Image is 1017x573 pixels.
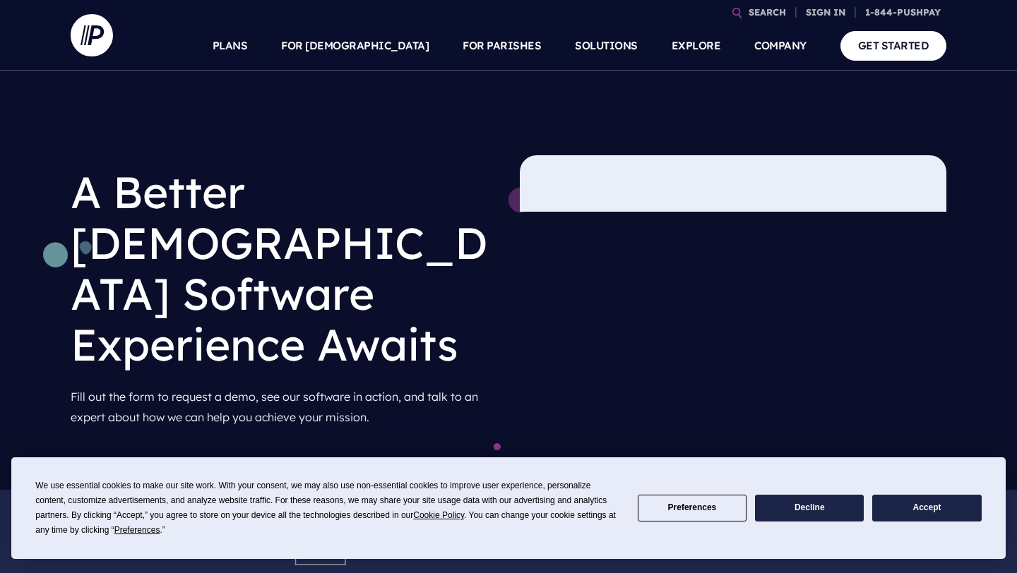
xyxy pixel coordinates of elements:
button: Preferences [638,495,747,522]
a: EXPLORE [672,21,721,71]
span: Cookie Policy [413,510,464,520]
a: COMPANY [754,21,807,71]
a: FOR [DEMOGRAPHIC_DATA] [281,21,429,71]
h1: A Better [DEMOGRAPHIC_DATA] Software Experience Awaits [71,155,497,381]
p: Fill out the form to request a demo, see our software in action, and talk to an expert about how ... [71,381,497,433]
a: FOR PARISHES [463,21,541,71]
a: PLANS [213,21,248,71]
a: GET STARTED [840,31,947,60]
div: Cookie Consent Prompt [11,457,1006,559]
span: Preferences [114,525,160,535]
div: We use essential cookies to make our site work. With your consent, we may also use non-essential ... [35,478,620,538]
a: SOLUTIONS [575,21,638,71]
button: Decline [755,495,864,522]
button: Accept [872,495,981,522]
